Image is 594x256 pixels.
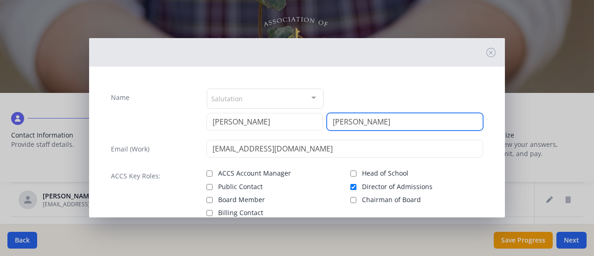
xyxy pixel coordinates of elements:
input: ACCS Account Manager [207,171,213,177]
span: Salutation [211,93,243,104]
label: Name [111,93,129,102]
label: Email (Work) [111,144,149,154]
input: First Name [207,113,323,131]
input: contact@site.com [207,140,484,158]
span: Public Contact [218,182,263,191]
input: Last Name [327,113,483,131]
input: Director of Admissions [350,184,356,190]
span: ACCS Account Manager [218,169,291,178]
span: Director of Admissions [362,182,433,191]
input: Head of School [350,171,356,177]
span: Board Member [218,195,265,204]
span: Head of School [362,169,408,178]
span: Chairman of Board [362,195,421,204]
span: Billing Contact [218,208,263,217]
input: Chairman of Board [350,197,356,203]
label: ACCS Key Roles: [111,171,161,181]
input: Billing Contact [207,210,213,216]
input: Public Contact [207,184,213,190]
input: Board Member [207,197,213,203]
